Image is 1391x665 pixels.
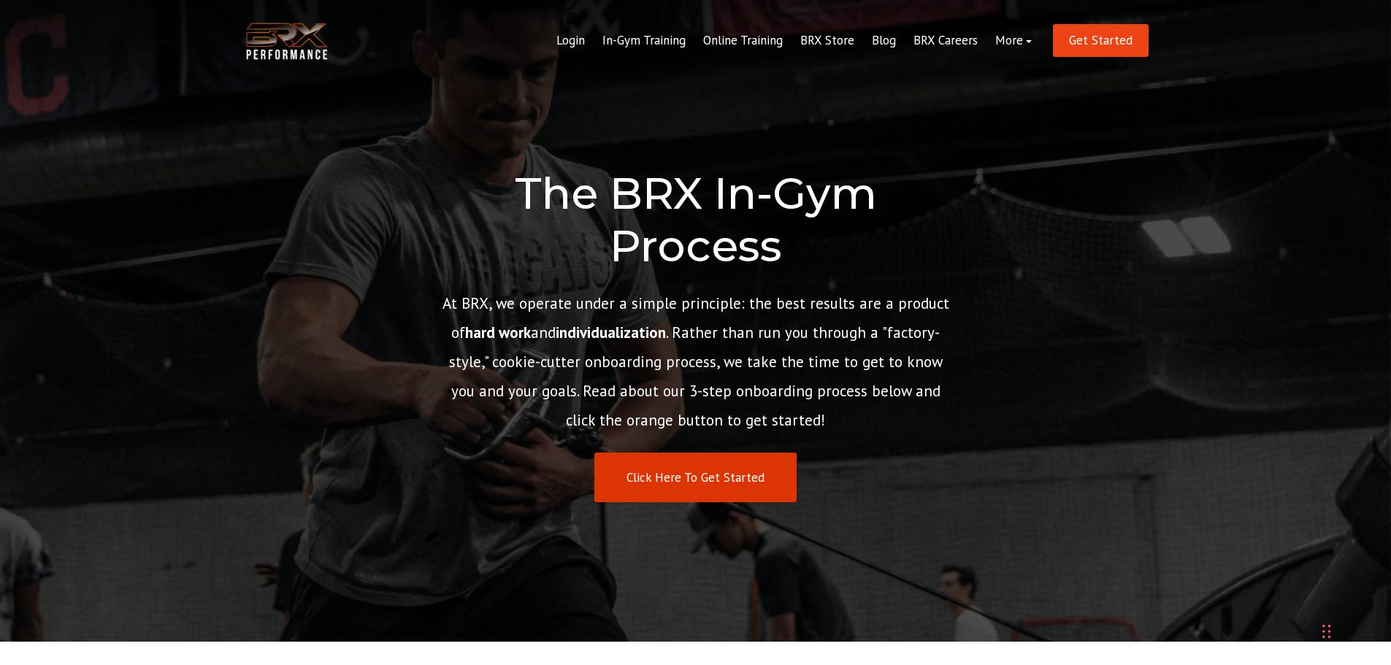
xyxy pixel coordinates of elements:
a: Click Here To Get Started [594,453,797,503]
div: Drag [1322,610,1331,653]
a: Login [548,23,594,58]
strong: hard work [465,323,531,342]
a: More [986,23,1041,58]
strong: individualization [556,323,666,342]
span: The BRX In-Gym Process [515,166,877,272]
a: BRX Store [792,23,863,58]
a: Blog [863,23,905,58]
iframe: Chat Widget [1184,507,1391,665]
a: In-Gym Training [594,23,694,58]
div: Navigation Menu [548,23,1041,58]
span: At BRX, we operate under a simple principle: the best results are a product of and . Rather than ... [442,293,949,430]
img: BRX Transparent Logo-2 [243,19,331,64]
a: Online Training [694,23,792,58]
a: Get Started [1053,24,1149,57]
a: BRX Careers [905,23,986,58]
